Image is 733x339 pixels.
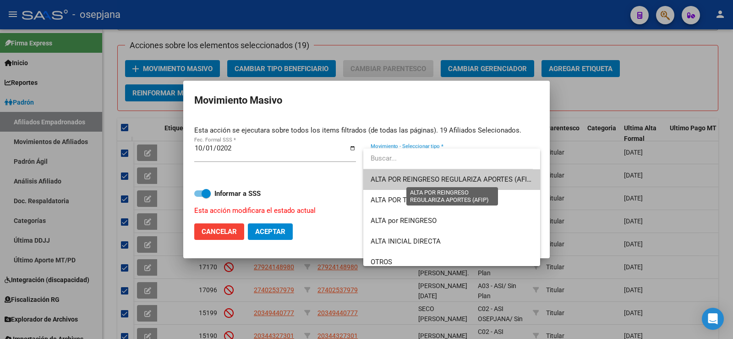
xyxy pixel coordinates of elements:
span: OTROS [371,258,392,266]
span: ALTA POR TRASPASO - OPCION SSS [371,196,481,204]
span: ALTA por REINGRESO [371,217,437,225]
input: dropdown search [363,148,533,169]
div: Open Intercom Messenger [702,308,724,330]
span: ALTA POR REINGRESO REGULARIZA APORTES (AFIP) [371,175,533,183]
span: ALTA INICIAL DIRECTA [371,237,441,245]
